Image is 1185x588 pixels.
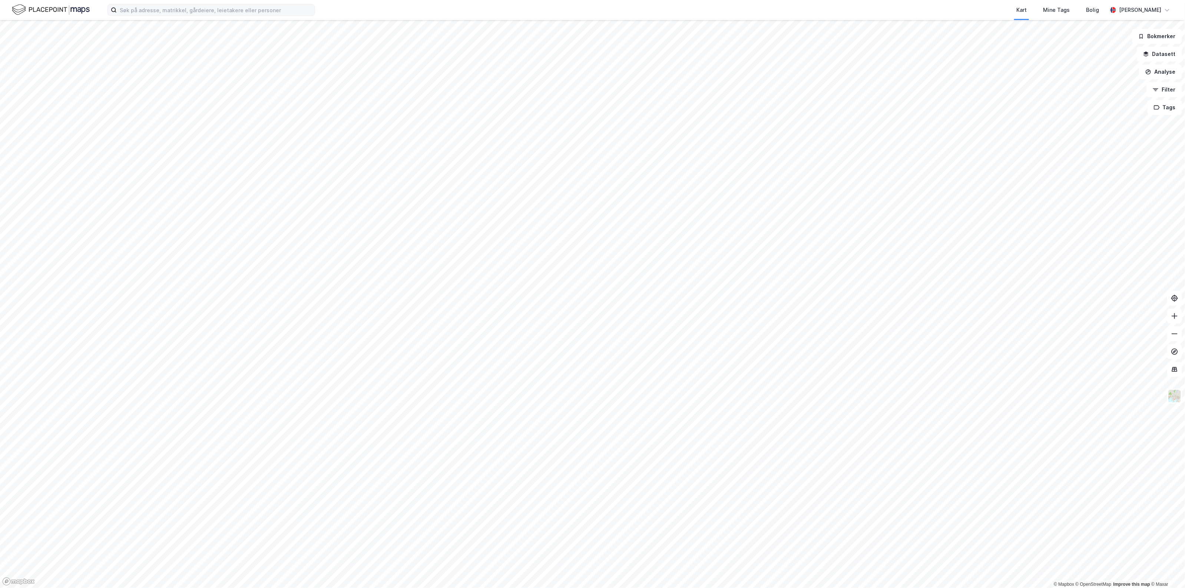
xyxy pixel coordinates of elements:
[1043,6,1070,14] div: Mine Tags
[1119,6,1161,14] div: [PERSON_NAME]
[1054,582,1074,587] a: Mapbox
[1146,82,1182,97] button: Filter
[1137,47,1182,62] button: Datasett
[1139,64,1182,79] button: Analyse
[12,3,90,16] img: logo.f888ab2527a4732fd821a326f86c7f29.svg
[1016,6,1027,14] div: Kart
[1113,582,1150,587] a: Improve this map
[1132,29,1182,44] button: Bokmerker
[1148,552,1185,588] iframe: Chat Widget
[1168,389,1182,403] img: Z
[1148,100,1182,115] button: Tags
[1086,6,1099,14] div: Bolig
[2,577,35,586] a: Mapbox homepage
[1076,582,1112,587] a: OpenStreetMap
[117,4,315,16] input: Søk på adresse, matrikkel, gårdeiere, leietakere eller personer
